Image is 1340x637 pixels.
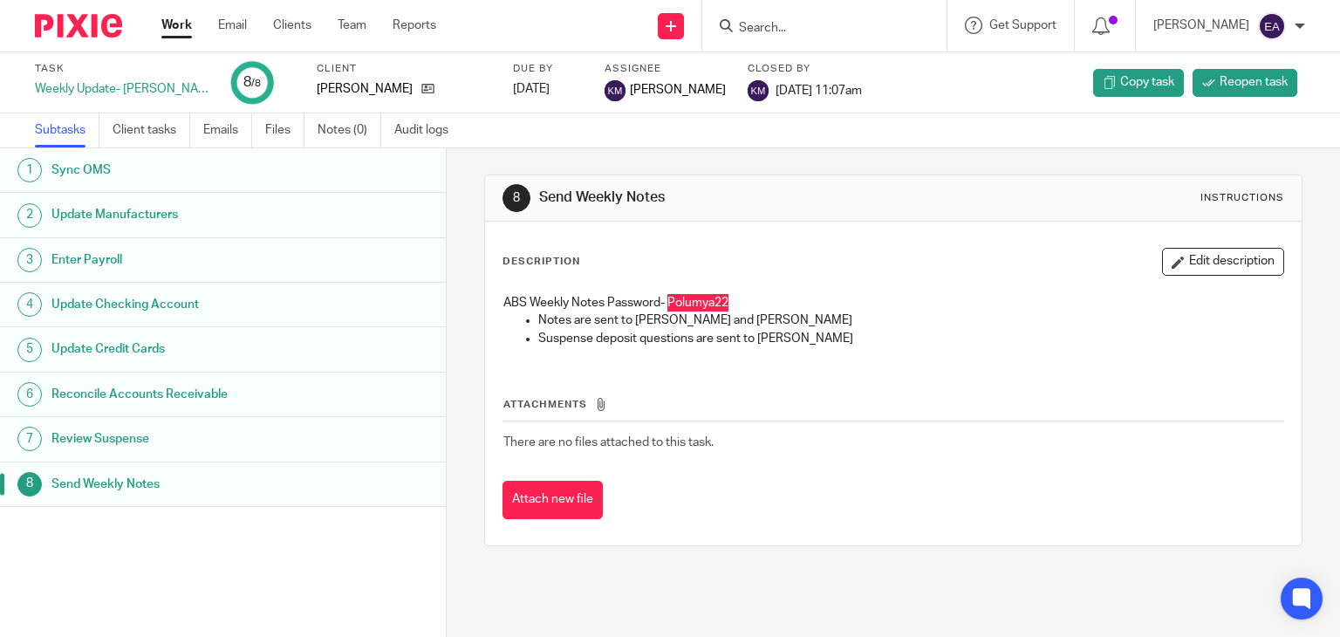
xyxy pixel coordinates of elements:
a: Email [218,17,247,34]
div: 8 [502,184,530,212]
button: Edit description [1162,248,1284,276]
a: Audit logs [394,113,461,147]
div: 6 [17,382,42,407]
label: Assignee [605,62,726,76]
label: Closed by [748,62,862,76]
span: [PERSON_NAME] [630,81,726,99]
div: 2 [17,203,42,228]
img: svg%3E [748,80,769,101]
h1: Enter Payroll [51,247,303,273]
h1: Sync OMS [51,157,303,183]
div: Instructions [1200,191,1284,205]
a: Work [161,17,192,34]
a: Subtasks [35,113,99,147]
a: Client tasks [113,113,190,147]
p: Suspense deposit questions are sent to [PERSON_NAME] [538,330,1284,347]
div: 7 [17,427,42,451]
small: /8 [251,79,261,88]
div: 8 [243,72,261,92]
a: Notes (0) [318,113,381,147]
a: Copy task [1093,69,1184,97]
button: Attach new file [502,481,603,520]
p: [PERSON_NAME] [1153,17,1249,34]
h1: Update Credit Cards [51,336,303,362]
a: Clients [273,17,311,34]
img: Pixie [35,14,122,38]
span: Attachments [503,400,587,409]
span: There are no files attached to this task. [503,436,714,449]
a: Reports [393,17,436,34]
h1: Send Weekly Notes [51,471,303,497]
a: Emails [203,113,252,147]
div: [DATE] [513,80,583,98]
a: Team [338,17,366,34]
span: [DATE] 11:07am [776,84,862,96]
img: svg%3E [1258,12,1286,40]
p: Description [502,255,580,269]
h1: Update Checking Account [51,291,303,318]
h1: Reconcile Accounts Receivable [51,381,303,408]
h1: Send Weekly Notes [539,188,930,207]
p: Notes are sent to [PERSON_NAME] and [PERSON_NAME] [538,312,1284,329]
p: ABS Weekly Notes Password- Polumya22 [503,294,1284,312]
h1: Review Suspense [51,426,303,452]
label: Due by [513,62,583,76]
div: 4 [17,292,42,317]
span: Get Support [989,19,1056,31]
div: 3 [17,248,42,272]
label: Client [317,62,491,76]
p: [PERSON_NAME] [317,80,413,98]
img: svg%3E [605,80,626,101]
label: Task [35,62,209,76]
div: 8 [17,472,42,497]
div: Weekly Update- [PERSON_NAME] [35,80,209,98]
h1: Update Manufacturers [51,202,303,228]
span: Copy task [1120,73,1174,91]
input: Search [737,21,894,37]
a: Reopen task [1193,69,1297,97]
div: 5 [17,338,42,362]
span: Reopen task [1220,73,1288,91]
div: 1 [17,158,42,182]
a: Files [265,113,304,147]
